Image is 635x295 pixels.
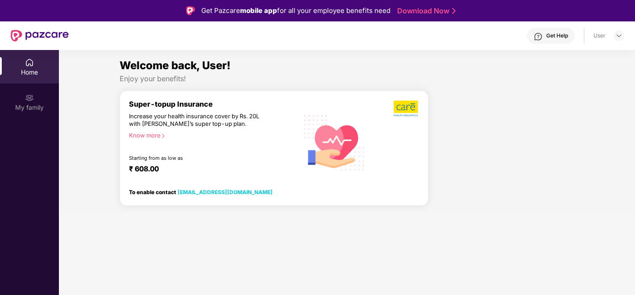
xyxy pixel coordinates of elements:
[452,6,456,16] img: Stroke
[394,100,419,117] img: b5dec4f62d2307b9de63beb79f102df3.png
[397,6,453,16] a: Download Now
[129,189,273,195] div: To enable contact
[161,133,166,138] span: right
[201,5,390,16] div: Get Pazcare for all your employee benefits need
[120,74,574,83] div: Enjoy your benefits!
[298,105,370,179] img: svg+xml;base64,PHN2ZyB4bWxucz0iaHR0cDovL3d3dy53My5vcmcvMjAwMC9zdmciIHhtbG5zOnhsaW5rPSJodHRwOi8vd3...
[615,32,623,39] img: svg+xml;base64,PHN2ZyBpZD0iRHJvcGRvd24tMzJ4MzIiIHhtbG5zPSJodHRwOi8vd3d3LnczLm9yZy8yMDAwL3N2ZyIgd2...
[593,32,606,39] div: User
[129,112,260,128] div: Increase your health insurance cover by Rs. 20L with [PERSON_NAME]’s super top-up plan.
[25,58,34,67] img: svg+xml;base64,PHN2ZyBpZD0iSG9tZSIgeG1sbnM9Imh0dHA6Ly93d3cudzMub3JnLzIwMDAvc3ZnIiB3aWR0aD0iMjAiIG...
[240,6,277,15] strong: mobile app
[129,132,293,138] div: Know more
[534,32,543,41] img: svg+xml;base64,PHN2ZyBpZD0iSGVscC0zMngzMiIgeG1sbnM9Imh0dHA6Ly93d3cudzMub3JnLzIwMDAvc3ZnIiB3aWR0aD...
[129,165,289,175] div: ₹ 608.00
[178,189,273,195] a: [EMAIL_ADDRESS][DOMAIN_NAME]
[129,100,298,108] div: Super-topup Insurance
[25,93,34,102] img: svg+xml;base64,PHN2ZyB3aWR0aD0iMjAiIGhlaWdodD0iMjAiIHZpZXdCb3g9IjAgMCAyMCAyMCIgZmlsbD0ibm9uZSIgeG...
[546,32,568,39] div: Get Help
[186,6,195,15] img: Logo
[120,59,231,72] span: Welcome back, User!
[129,155,260,161] div: Starting from as low as
[11,30,69,42] img: New Pazcare Logo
